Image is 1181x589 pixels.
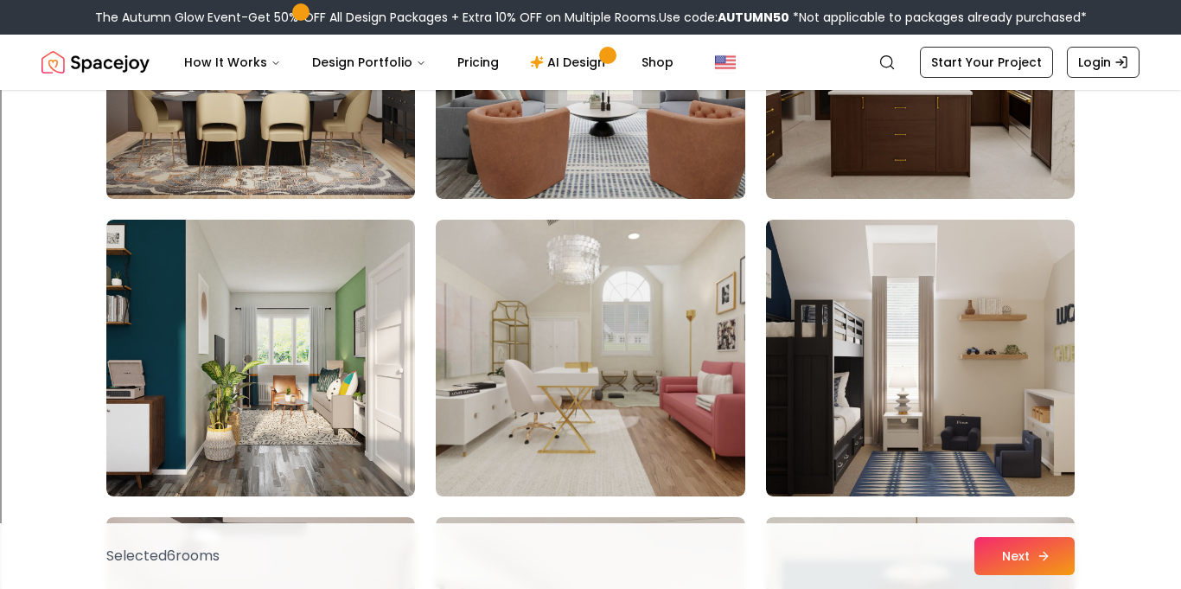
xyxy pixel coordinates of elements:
[7,85,1174,100] div: Sign out
[298,45,440,80] button: Design Portfolio
[170,45,295,80] button: How It Works
[170,45,687,80] nav: Main
[7,54,1174,69] div: Delete
[41,45,150,80] a: Spacejoy
[95,9,1087,26] div: The Autumn Glow Event-Get 50% OFF All Design Packages + Extra 10% OFF on Multiple Rooms.
[7,7,1174,22] div: Sort A > Z
[516,45,624,80] a: AI Design
[715,52,736,73] img: United States
[7,69,1174,85] div: Options
[7,100,1174,116] div: Rename
[41,45,150,80] img: Spacejoy Logo
[41,35,1140,90] nav: Global
[659,9,789,26] span: Use code:
[444,45,513,80] a: Pricing
[1067,47,1140,78] a: Login
[628,45,687,80] a: Shop
[789,9,1087,26] span: *Not applicable to packages already purchased*
[920,47,1053,78] a: Start Your Project
[7,116,1174,131] div: Move To ...
[718,9,789,26] b: AUTUMN50
[974,537,1075,575] button: Next
[7,22,1174,38] div: Sort New > Old
[106,546,220,567] p: Selected 6 room s
[7,38,1174,54] div: Move To ...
